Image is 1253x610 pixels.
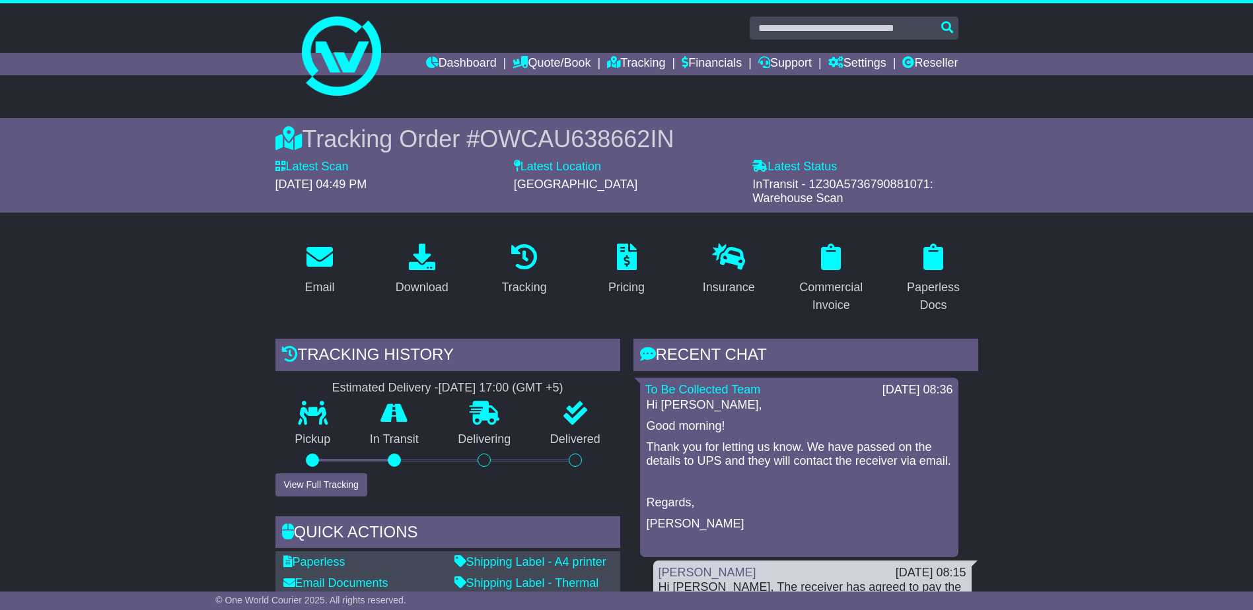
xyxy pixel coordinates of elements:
[493,239,555,301] a: Tracking
[607,53,665,75] a: Tracking
[283,576,388,590] a: Email Documents
[633,339,978,374] div: RECENT CHAT
[215,595,406,605] span: © One World Courier 2025. All rights reserved.
[647,440,952,469] p: Thank you for letting us know. We have passed on the details to UPS and they will contact the rec...
[513,53,591,75] a: Quote/Book
[647,398,952,413] p: Hi [PERSON_NAME],
[514,178,637,191] span: [GEOGRAPHIC_DATA]
[350,432,439,447] p: In Transit
[889,239,978,319] a: Paperless Docs
[501,279,546,296] div: Tracking
[387,239,457,301] a: Download
[304,279,334,296] div: Email
[703,279,755,296] div: Insurance
[275,160,349,174] label: Latest Scan
[647,419,952,434] p: Good morning!
[275,432,351,447] p: Pickup
[439,432,531,447] p: Delivering
[647,496,952,510] p: Regards,
[275,339,620,374] div: Tracking history
[275,125,978,153] div: Tracking Order #
[882,383,953,397] div: [DATE] 08:36
[752,178,933,205] span: InTransit - 1Z30A5736790881071: Warehouse Scan
[787,239,876,319] a: Commercial Invoice
[659,566,756,579] a: [PERSON_NAME]
[647,517,952,531] p: [PERSON_NAME]
[480,125,674,152] span: OWCAU638662IN
[645,383,761,396] a: To Be Collected Team
[275,516,620,552] div: Quick Actions
[454,555,606,568] a: Shipping Label - A4 printer
[752,160,837,174] label: Latest Status
[694,239,764,301] a: Insurance
[530,432,620,447] p: Delivered
[902,53,958,75] a: Reseller
[896,566,966,580] div: [DATE] 08:15
[439,381,563,395] div: [DATE] 17:00 (GMT +5)
[426,53,497,75] a: Dashboard
[758,53,812,75] a: Support
[275,381,620,395] div: Estimated Delivery -
[514,160,601,174] label: Latest Location
[795,279,867,314] div: Commercial Invoice
[608,279,645,296] div: Pricing
[275,473,367,496] button: View Full Tracking
[296,239,343,301] a: Email
[396,279,448,296] div: Download
[682,53,742,75] a: Financials
[600,239,653,301] a: Pricing
[283,555,345,568] a: Paperless
[275,178,367,191] span: [DATE] 04:49 PM
[828,53,886,75] a: Settings
[454,576,599,604] a: Shipping Label - Thermal printer
[898,279,970,314] div: Paperless Docs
